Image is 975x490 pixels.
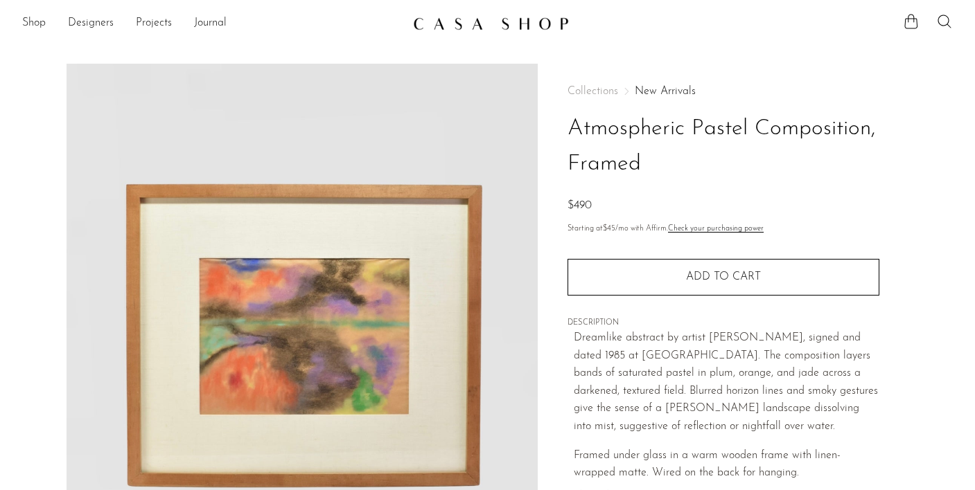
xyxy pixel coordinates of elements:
span: DESCRIPTION [568,317,879,329]
nav: Desktop navigation [22,12,402,35]
a: Projects [136,15,172,33]
h1: Atmospheric Pastel Composition, Framed [568,111,879,182]
span: $490 [568,200,592,211]
span: $45 [603,225,615,233]
span: Collections [568,86,618,97]
p: Starting at /mo with Affirm. [568,223,879,235]
a: Check your purchasing power - Learn more about Affirm Financing (opens in modal) [668,225,764,233]
p: Dreamlike abstract by artist [PERSON_NAME], signed and dated 1985 at [GEOGRAPHIC_DATA]. The compo... [574,329,879,436]
span: Add to cart [686,271,761,282]
a: Journal [194,15,227,33]
nav: Breadcrumbs [568,86,879,97]
a: New Arrivals [635,86,696,97]
button: Add to cart [568,259,879,295]
p: Framed under glass in a warm wooden frame with linen-wrapped matte. Wired on the back for hanging. [574,447,879,482]
a: Designers [68,15,114,33]
ul: NEW HEADER MENU [22,12,402,35]
a: Shop [22,15,46,33]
